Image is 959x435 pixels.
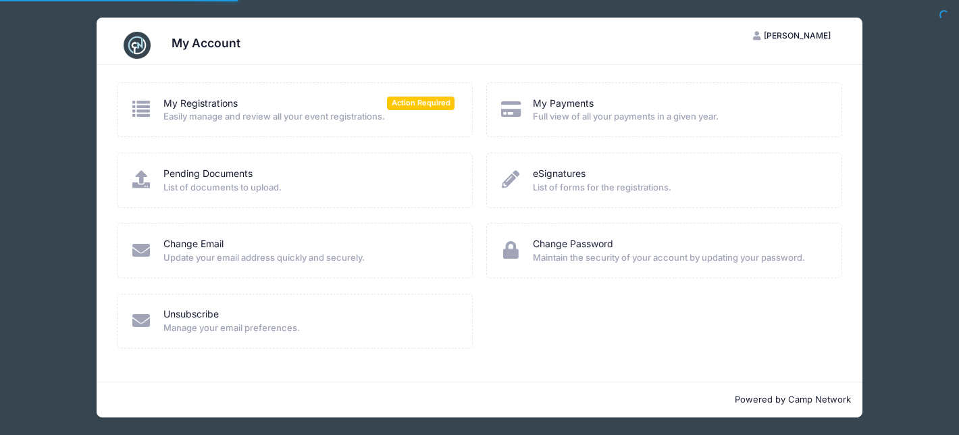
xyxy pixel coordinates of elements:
button: [PERSON_NAME] [742,24,843,47]
span: Full view of all your payments in a given year. [533,110,824,124]
h3: My Account [172,36,240,50]
span: [PERSON_NAME] [764,30,831,41]
a: Change Email [163,237,224,251]
img: CampNetwork [124,32,151,59]
span: Update your email address quickly and securely. [163,251,455,265]
p: Powered by Camp Network [108,393,852,407]
a: Unsubscribe [163,307,219,322]
span: Action Required [387,97,455,109]
span: List of forms for the registrations. [533,181,824,195]
a: My Registrations [163,97,238,111]
span: Manage your email preferences. [163,322,455,335]
span: List of documents to upload. [163,181,455,195]
a: My Payments [533,97,594,111]
span: Easily manage and review all your event registrations. [163,110,455,124]
a: eSignatures [533,167,586,181]
span: Maintain the security of your account by updating your password. [533,251,824,265]
a: Pending Documents [163,167,253,181]
a: Change Password [533,237,613,251]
